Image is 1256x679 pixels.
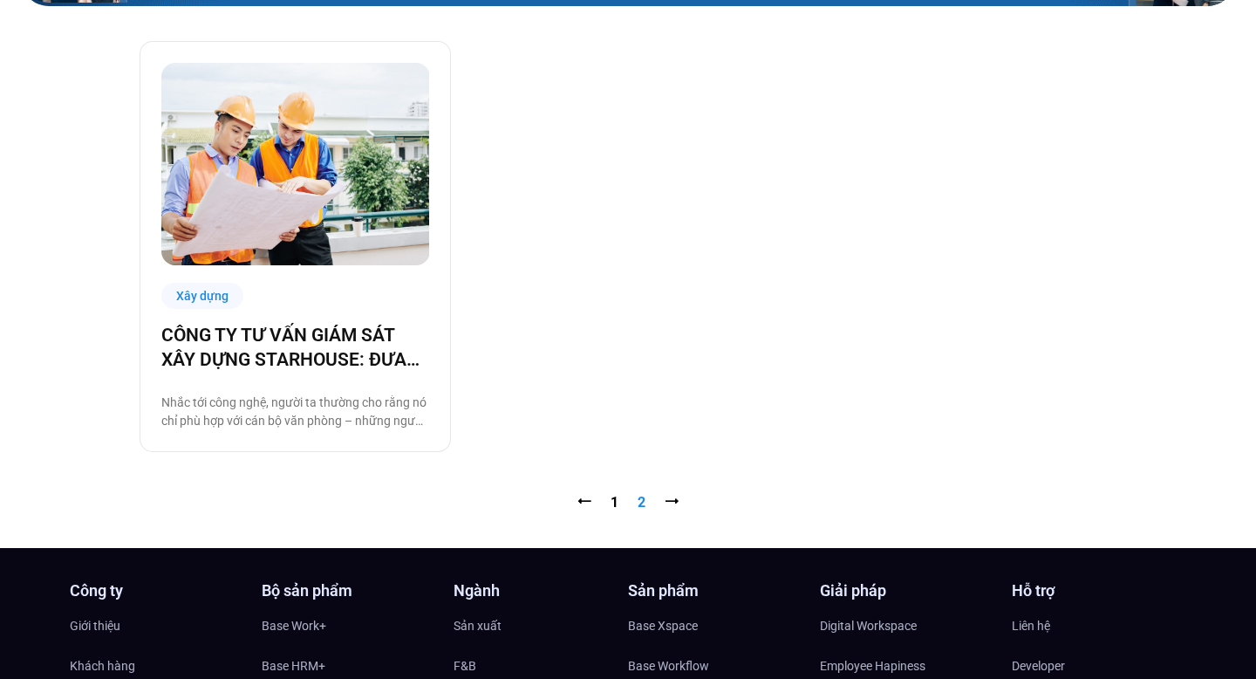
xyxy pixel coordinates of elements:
span: ⭢ [665,494,679,511]
a: Developer [1012,653,1186,679]
a: Base Workflow [628,653,802,679]
a: CÔNG TY TƯ VẤN GIÁM SÁT XÂY DỰNG STARHOUSE: ĐƯA CÔNG NGHỆ ĐẾN VỚI NHÂN SỰ TẠI CÔNG TRƯỜNG [161,323,429,372]
nav: Pagination [140,492,1116,513]
span: Developer [1012,653,1065,679]
a: Giới thiệu [70,613,244,639]
h4: Hỗ trợ [1012,583,1186,599]
a: Base Work+ [262,613,436,639]
h4: Công ty [70,583,244,599]
span: Base Xspace [628,613,698,639]
a: Digital Workspace [820,613,994,639]
span: Employee Hapiness [820,653,925,679]
h4: Bộ sản phẩm [262,583,436,599]
a: Employee Hapiness [820,653,994,679]
span: Base Work+ [262,613,326,639]
span: Khách hàng [70,653,135,679]
span: Liên hệ [1012,613,1050,639]
a: 1 [611,494,618,511]
span: Base Workflow [628,653,709,679]
a: Sản xuất [454,613,628,639]
a: Khách hàng [70,653,244,679]
h4: Ngành [454,583,628,599]
a: Base Xspace [628,613,802,639]
h4: Giải pháp [820,583,994,599]
span: Digital Workspace [820,613,917,639]
a: F&B [454,653,628,679]
p: Nhắc tới công nghệ, người ta thường cho rằng nó chỉ phù hợp với cán bộ văn phòng – những người th... [161,394,429,430]
a: ⭠ [577,494,591,511]
h4: Sản phẩm [628,583,802,599]
span: Base HRM+ [262,653,325,679]
span: Sản xuất [454,613,502,639]
div: Xây dựng [161,283,243,310]
span: Giới thiệu [70,613,120,639]
span: 2 [638,494,645,511]
span: F&B [454,653,476,679]
a: Base HRM+ [262,653,436,679]
a: Liên hệ [1012,613,1186,639]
